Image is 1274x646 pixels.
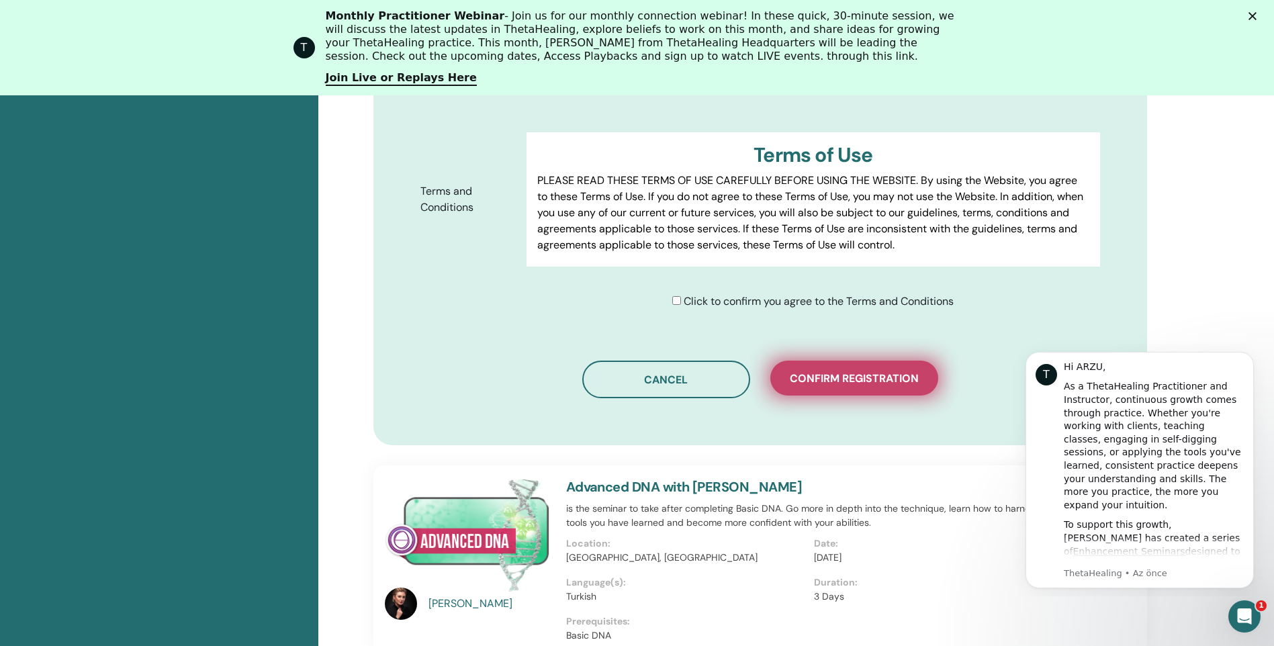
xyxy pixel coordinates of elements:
[566,575,806,590] p: Language(s):
[1256,600,1267,611] span: 1
[814,575,1054,590] p: Duration:
[566,590,806,604] p: Turkish
[644,373,688,387] span: Cancel
[1005,340,1274,596] iframe: Intercom notifications mesaj
[326,71,477,86] a: Join Live or Replays Here
[790,371,919,385] span: Confirm registration
[428,596,553,612] a: [PERSON_NAME]
[326,9,960,63] div: - Join us for our monthly connection webinar! In these quick, 30-minute session, we will discuss ...
[814,551,1054,565] p: [DATE]
[770,361,938,396] button: Confirm registration
[58,228,238,240] p: Message from ThetaHealing, sent Az önce
[566,537,806,551] p: Location:
[684,294,954,308] span: Click to confirm you agree to the Terms and Conditions
[537,264,1089,457] p: Lor IpsumDolorsi.ame Cons adipisci elits do eiusm tem incid, utl etdol, magnaali eni adminimve qu...
[537,143,1089,167] h3: Terms of Use
[385,588,417,620] img: default.jpg
[566,629,1062,643] p: Basic DNA
[68,206,180,217] a: Enhancement Seminars
[58,179,238,324] div: To support this growth, [PERSON_NAME] has created a series of designed to help you refine your kn...
[582,361,750,398] button: Cancel
[410,179,527,220] label: Terms and Conditions
[566,502,1062,530] p: is the seminar to take after completing Basic DNA. Go more in depth into the technique, learn how...
[537,173,1089,253] p: PLEASE READ THESE TERMS OF USE CAREFULLY BEFORE USING THE WEBSITE. By using the Website, you agre...
[566,551,806,565] p: [GEOGRAPHIC_DATA], [GEOGRAPHIC_DATA]
[1248,12,1262,20] div: Kapat
[1228,600,1261,633] iframe: Intercom live chat
[566,614,1062,629] p: Prerequisites:
[566,478,802,496] a: Advanced DNA with [PERSON_NAME]
[814,590,1054,604] p: 3 Days
[814,537,1054,551] p: Date:
[326,9,505,22] b: Monthly Practitioner Webinar
[293,37,315,58] div: Profile image for ThetaHealing
[385,479,550,592] img: Advanced DNA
